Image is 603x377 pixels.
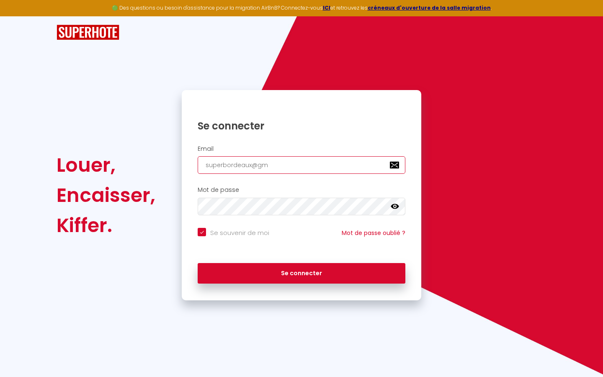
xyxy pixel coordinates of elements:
[323,4,330,11] a: ICI
[57,25,119,40] img: SuperHote logo
[57,210,155,240] div: Kiffer.
[198,119,405,132] h1: Se connecter
[198,156,405,174] input: Ton Email
[342,229,405,237] a: Mot de passe oublié ?
[198,263,405,284] button: Se connecter
[198,145,405,152] h2: Email
[57,180,155,210] div: Encaisser,
[368,4,491,11] a: créneaux d'ouverture de la salle migration
[198,186,405,194] h2: Mot de passe
[57,150,155,180] div: Louer,
[7,3,32,28] button: Ouvrir le widget de chat LiveChat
